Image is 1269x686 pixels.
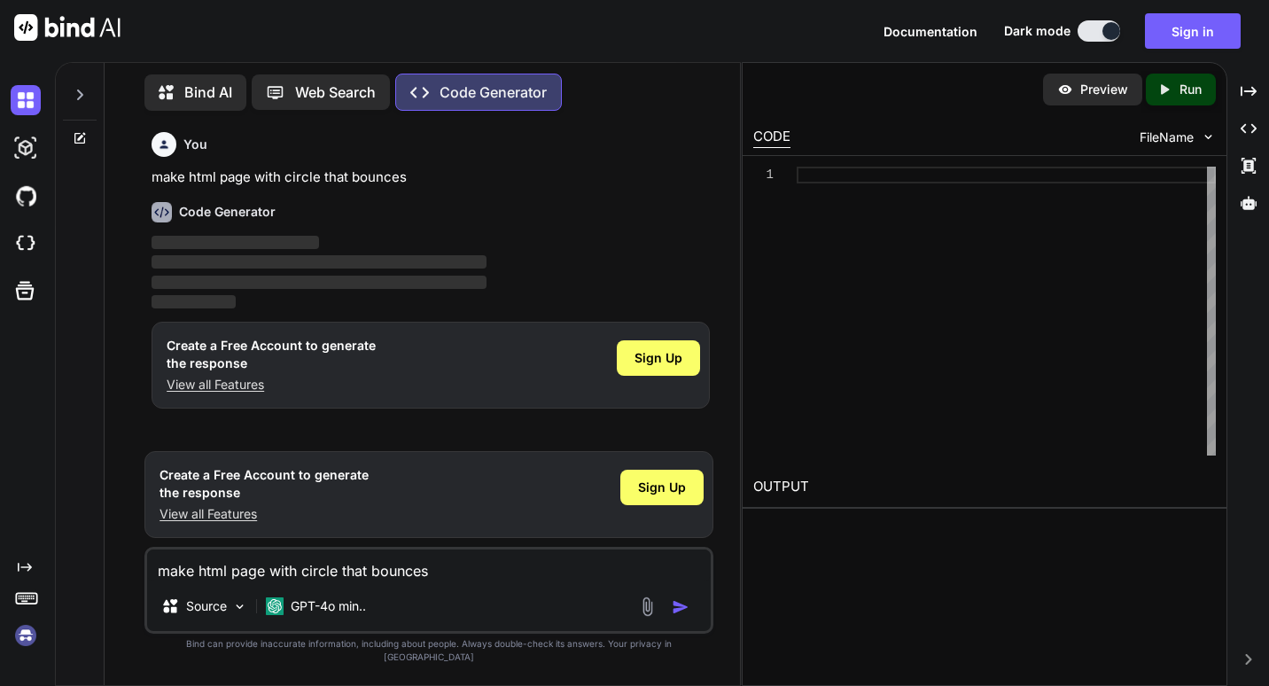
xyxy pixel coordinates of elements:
h1: Create a Free Account to generate the response [160,466,369,502]
p: Preview [1080,81,1128,98]
h1: Create a Free Account to generate the response [167,337,376,372]
button: Sign in [1145,13,1241,49]
h6: Code Generator [179,203,276,221]
span: ‌ [152,276,487,289]
span: FileName [1140,129,1194,146]
img: attachment [637,596,658,617]
p: Source [186,597,227,615]
img: icon [672,598,689,616]
span: Sign Up [634,349,682,367]
span: Sign Up [638,479,686,496]
h2: OUTPUT [743,466,1226,508]
p: Bind can provide inaccurate information, including about people. Always double-check its answers.... [144,637,713,664]
div: CODE [753,127,790,148]
img: darkChat [11,85,41,115]
p: GPT-4o min.. [291,597,366,615]
p: Web Search [295,82,376,103]
p: Bind AI [184,82,232,103]
img: signin [11,620,41,651]
h6: You [183,136,207,153]
span: Dark mode [1004,22,1070,40]
span: Documentation [884,24,977,39]
span: ‌ [152,255,487,269]
img: chevron down [1201,129,1216,144]
span: ‌ [152,236,319,249]
button: Documentation [884,22,977,41]
img: preview [1057,82,1073,97]
img: cloudideIcon [11,229,41,259]
p: Code Generator [440,82,547,103]
p: Run [1179,81,1202,98]
img: Pick Models [232,599,247,614]
span: ‌ [152,295,236,308]
p: View all Features [160,505,369,523]
img: darkAi-studio [11,133,41,163]
img: githubDark [11,181,41,211]
p: make html page with circle that bounces [152,168,710,188]
div: 1 [753,167,774,183]
p: View all Features [167,376,376,394]
img: Bind AI [14,14,121,41]
img: GPT-4o mini [266,597,284,615]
